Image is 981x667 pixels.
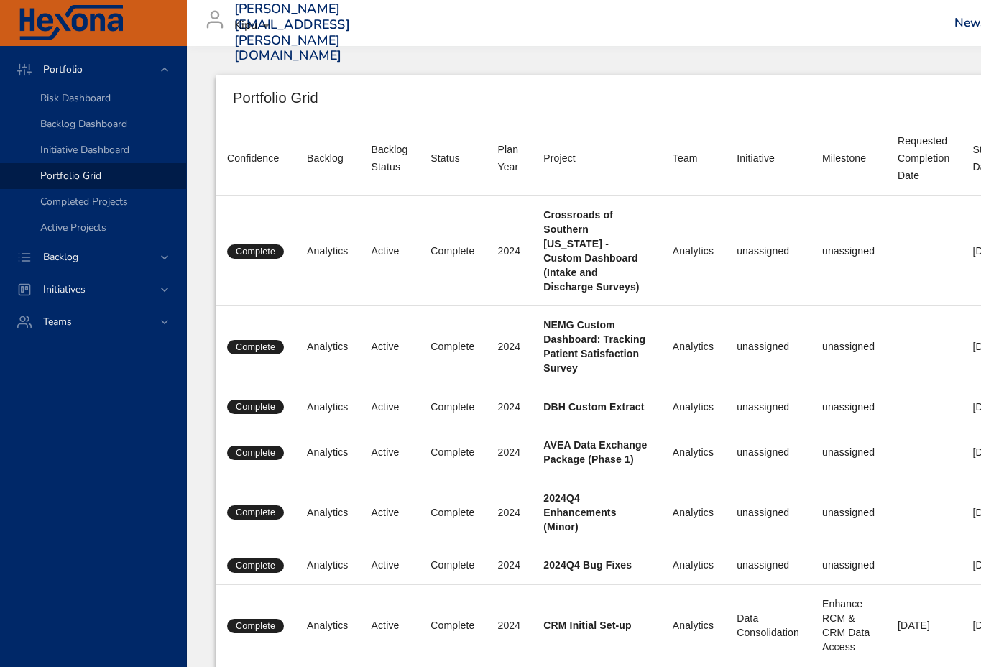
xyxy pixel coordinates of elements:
div: 2024 [497,339,520,354]
div: Analytics [673,558,714,572]
div: Analytics [673,244,714,258]
div: Analytics [307,400,348,414]
b: AVEA Data Exchange Package (Phase 1) [543,439,647,465]
span: Status [430,149,474,167]
img: Hexona [17,5,125,41]
div: 2024 [497,505,520,520]
span: Complete [227,446,284,459]
span: Active Projects [40,221,106,234]
div: unassigned [822,445,875,459]
b: 2024Q4 Enhancements (Minor) [543,492,616,533]
div: Sort [430,149,460,167]
span: Project [543,149,650,167]
div: Enhance RCM & CRM Data Access [822,597,875,654]
span: Portfolio [32,63,94,76]
div: Analytics [673,445,714,459]
span: Backlog [32,250,90,264]
div: Complete [430,618,474,632]
div: 2024 [497,244,520,258]
div: Analytics [307,339,348,354]
span: Complete [227,559,284,572]
span: Initiative [737,149,799,167]
span: Complete [227,620,284,632]
div: unassigned [737,244,799,258]
div: unassigned [822,400,875,414]
span: Backlog [307,149,348,167]
div: unassigned [737,445,799,459]
span: Backlog Dashboard [40,117,127,131]
div: Active [371,445,407,459]
span: Risk Dashboard [40,91,111,105]
div: 2024 [497,400,520,414]
div: Confidence [227,149,279,167]
div: Analytics [307,558,348,572]
div: Plan Year [497,141,520,175]
div: Sort [822,149,866,167]
div: Complete [430,558,474,572]
b: 2024Q4 Bug Fixes [543,559,632,571]
span: Complete [227,341,284,354]
span: Initiative Dashboard [40,143,129,157]
span: Completed Projects [40,195,128,208]
div: Backlog [307,149,344,167]
div: Analytics [673,505,714,520]
div: Sort [227,149,279,167]
span: Confidence [227,149,284,167]
div: Complete [430,505,474,520]
div: unassigned [737,558,799,572]
div: Active [371,400,407,414]
div: Active [371,505,407,520]
span: Milestone [822,149,875,167]
div: Complete [430,339,474,354]
span: Complete [227,506,284,519]
div: Status [430,149,460,167]
div: Team [673,149,698,167]
div: Analytics [307,618,348,632]
div: unassigned [737,339,799,354]
div: Analytics [307,244,348,258]
div: Sort [543,149,576,167]
div: 2024 [497,445,520,459]
div: 2024 [497,618,520,632]
div: Complete [430,400,474,414]
span: Initiatives [32,282,97,296]
div: Analytics [307,505,348,520]
b: NEMG Custom Dashboard: Tracking Patient Satisfaction Survey [543,319,645,374]
div: 2024 [497,558,520,572]
span: Complete [227,400,284,413]
div: Active [371,244,407,258]
span: Complete [227,245,284,258]
div: Milestone [822,149,866,167]
div: Sort [898,132,949,184]
div: Initiative [737,149,775,167]
div: unassigned [737,400,799,414]
div: unassigned [822,558,875,572]
div: Sort [497,141,520,175]
div: Requested Completion Date [898,132,949,184]
div: Complete [430,244,474,258]
b: DBH Custom Extract [543,401,644,413]
div: Analytics [673,339,714,354]
div: Active [371,339,407,354]
div: Sort [307,149,344,167]
div: unassigned [822,505,875,520]
div: Project [543,149,576,167]
span: Portfolio Grid [40,169,101,183]
div: unassigned [737,505,799,520]
b: CRM Initial Set-up [543,620,631,631]
span: Teams [32,315,83,328]
span: Team [673,149,714,167]
div: Analytics [673,400,714,414]
div: Data Consolidation [737,611,799,640]
div: [DATE] [898,618,949,632]
div: Backlog Status [371,141,407,175]
h3: [PERSON_NAME][EMAIL_ADDRESS][PERSON_NAME][DOMAIN_NAME] [234,1,350,63]
div: unassigned [822,244,875,258]
div: Complete [430,445,474,459]
div: Active [371,558,407,572]
div: Sort [737,149,775,167]
div: Active [371,618,407,632]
